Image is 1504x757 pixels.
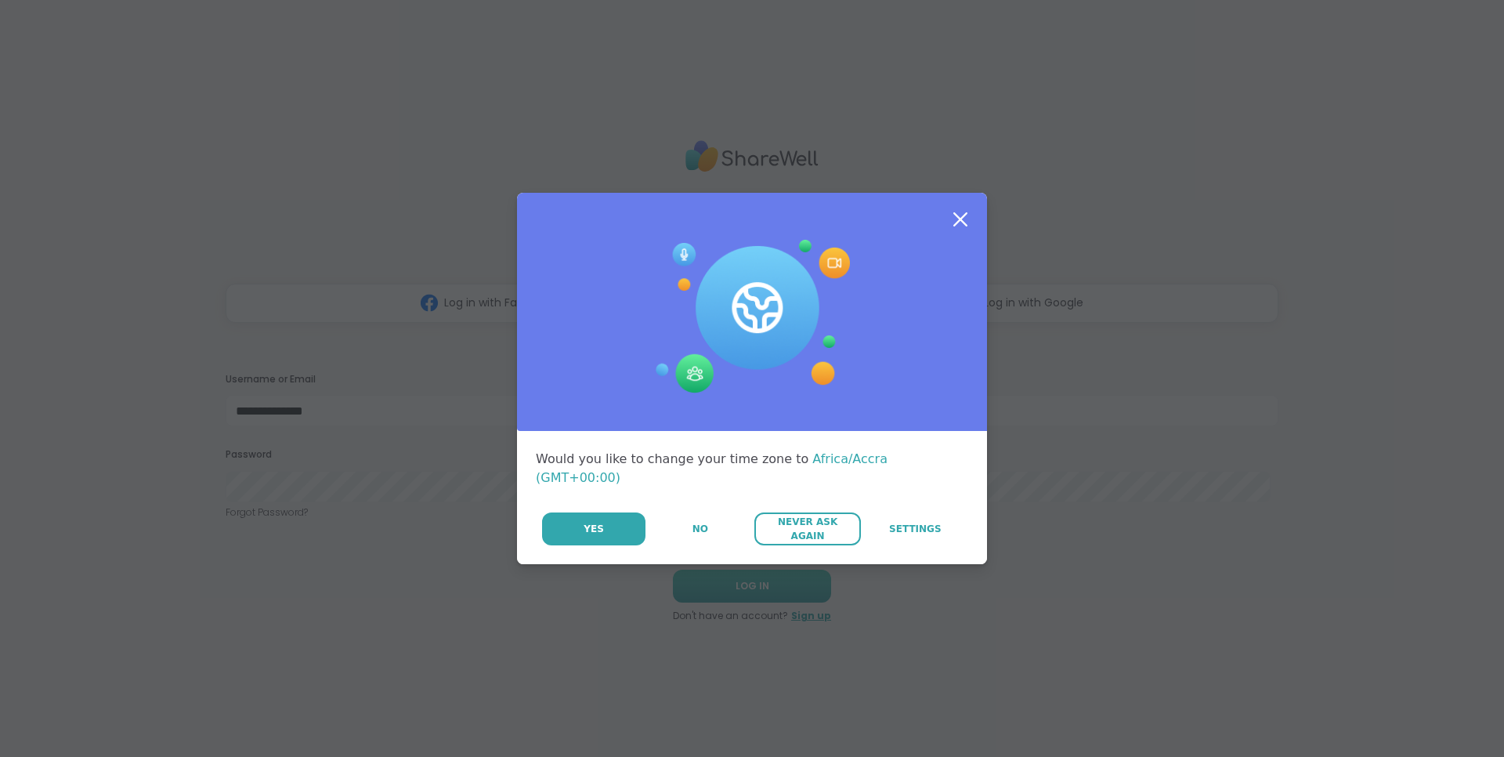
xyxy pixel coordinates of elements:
[536,451,888,485] span: Africa/Accra (GMT+00:00)
[542,513,645,545] button: Yes
[862,513,968,545] a: Settings
[536,450,968,487] div: Would you like to change your time zone to
[889,522,942,536] span: Settings
[654,240,850,393] img: Session Experience
[692,522,708,536] span: No
[584,522,604,536] span: Yes
[754,513,860,545] button: Never Ask Again
[762,515,852,543] span: Never Ask Again
[647,513,753,545] button: No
